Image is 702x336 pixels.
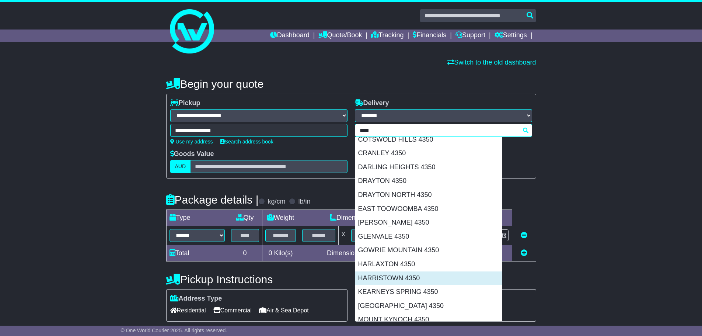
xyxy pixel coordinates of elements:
[339,226,348,245] td: x
[299,210,436,226] td: Dimensions (L x W x H)
[455,30,485,42] a: Support
[413,30,446,42] a: Financials
[355,133,502,147] div: COTSWOLD HILLS 4350
[355,174,502,188] div: DRAYTON 4350
[355,216,502,230] div: [PERSON_NAME] 4350
[270,30,310,42] a: Dashboard
[170,160,191,173] label: AUD
[355,202,502,216] div: EAST TOOWOOMBA 4350
[268,249,272,257] span: 0
[355,271,502,285] div: HARRISTOWN 4350
[166,78,536,90] h4: Begin your quote
[166,273,347,285] h4: Pickup Instructions
[355,243,502,257] div: GOWRIE MOUNTAIN 4350
[262,245,299,261] td: Kilo(s)
[355,188,502,202] div: DRAYTON NORTH 4350
[166,210,228,226] td: Type
[355,299,502,313] div: [GEOGRAPHIC_DATA] 4350
[228,210,262,226] td: Qty
[268,198,285,206] label: kg/cm
[166,194,259,206] h4: Package details |
[170,295,222,303] label: Address Type
[262,210,299,226] td: Weight
[355,124,532,137] typeahead: Please provide city
[447,59,536,66] a: Switch to the old dashboard
[318,30,362,42] a: Quote/Book
[170,139,213,145] a: Use my address
[495,30,527,42] a: Settings
[355,313,502,327] div: MOUNT KYNOCH 4350
[170,99,200,107] label: Pickup
[521,249,527,257] a: Add new item
[355,160,502,174] div: DARLING HEIGHTS 4350
[298,198,310,206] label: lb/in
[521,232,527,239] a: Remove this item
[166,245,228,261] td: Total
[355,146,502,160] div: CRANLEY 4350
[213,305,252,316] span: Commercial
[121,328,227,333] span: © One World Courier 2025. All rights reserved.
[170,150,214,158] label: Goods Value
[355,257,502,271] div: HARLAXTON 4350
[355,230,502,244] div: GLENVALE 4350
[259,305,309,316] span: Air & Sea Depot
[220,139,273,145] a: Search address book
[371,30,404,42] a: Tracking
[299,245,436,261] td: Dimensions in Centimetre(s)
[355,285,502,299] div: KEARNEYS SPRING 4350
[355,99,389,107] label: Delivery
[228,245,262,261] td: 0
[170,305,206,316] span: Residential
